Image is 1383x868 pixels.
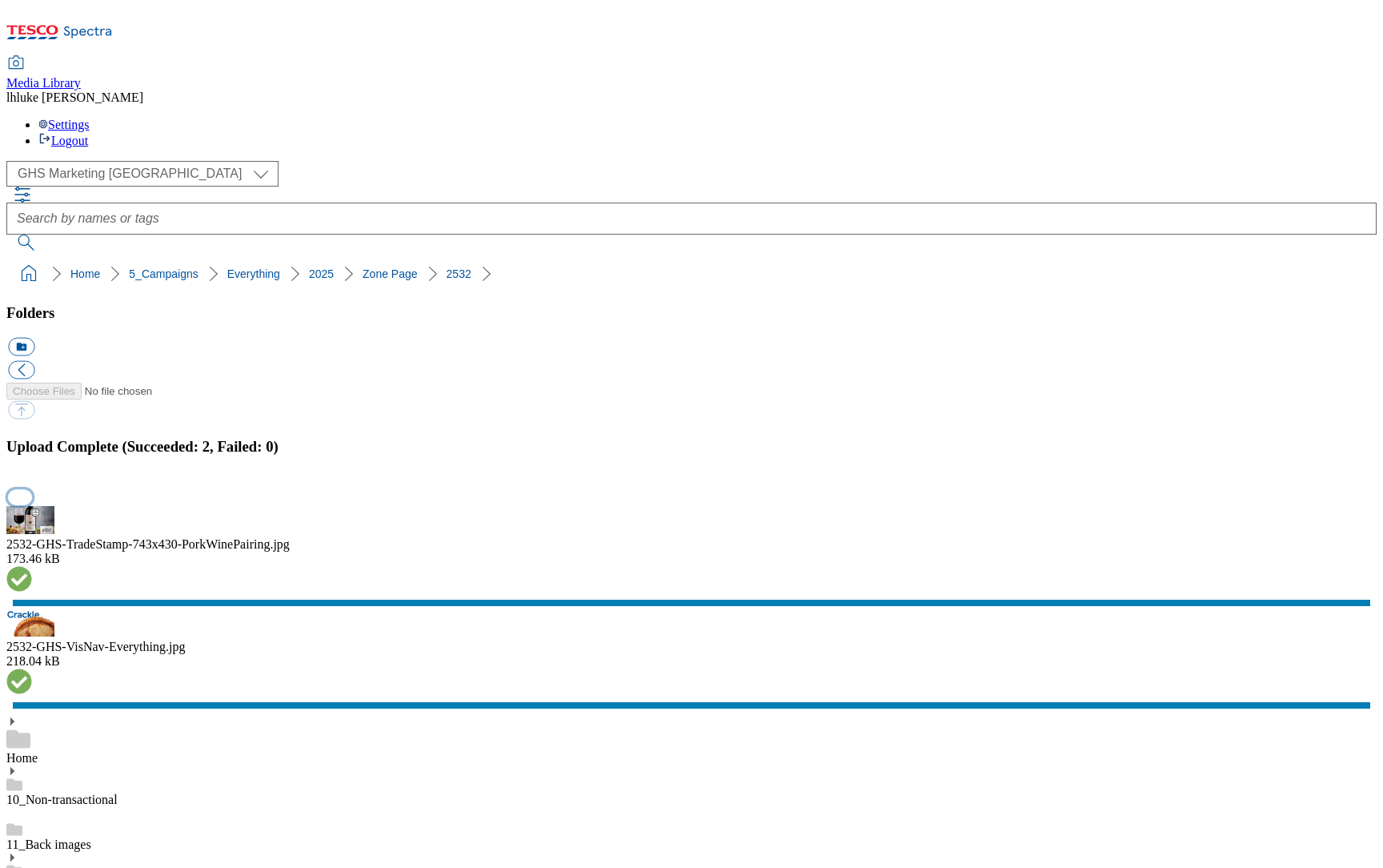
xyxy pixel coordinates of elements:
a: Home [6,751,38,765]
a: Media Library [6,57,81,90]
a: 2025 [309,267,334,280]
a: 2532 [447,267,471,280]
h3: Upload Complete (Succeeded: 2, Failed: 0) [6,438,1377,456]
span: lh [6,90,16,104]
a: Home [70,267,100,280]
div: 173.46 kB [6,552,1377,566]
a: Everything [227,267,280,280]
a: 11_Back images [6,838,91,851]
a: 10_Non-transactional [6,793,118,806]
a: 5_Campaigns [129,267,198,280]
input: Search by names or tags [6,203,1377,235]
img: preview [6,609,54,637]
a: Zone Page [363,267,418,280]
a: home [16,261,42,287]
a: Settings [38,118,90,131]
a: Logout [38,134,88,147]
span: luke [PERSON_NAME] [16,90,143,104]
div: 2532-GHS-TradeStamp-743x430-PorkWinePairing.jpg [6,537,1377,552]
h3: Folders [6,304,1377,322]
span: Media Library [6,76,81,90]
div: 218.04 kB [6,654,1377,669]
div: 2532-GHS-VisNav-Everything.jpg [6,640,1377,654]
img: preview [6,506,54,534]
nav: breadcrumb [6,259,1377,289]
